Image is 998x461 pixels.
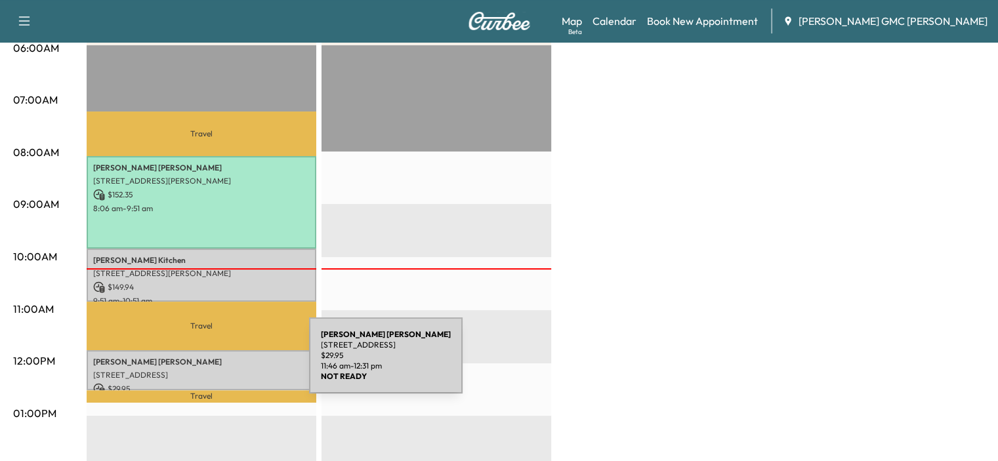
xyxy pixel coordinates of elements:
[93,357,310,367] p: [PERSON_NAME] [PERSON_NAME]
[13,353,55,369] p: 12:00PM
[93,176,310,186] p: [STREET_ADDRESS][PERSON_NAME]
[93,296,310,306] p: 9:51 am - 10:51 am
[13,301,54,317] p: 11:00AM
[87,390,316,403] p: Travel
[647,13,758,29] a: Book New Appointment
[93,383,310,395] p: $ 29.95
[93,189,310,201] p: $ 152.35
[562,13,582,29] a: MapBeta
[13,405,56,421] p: 01:00PM
[593,13,636,29] a: Calendar
[468,12,531,30] img: Curbee Logo
[87,302,316,350] p: Travel
[13,249,57,264] p: 10:00AM
[93,255,310,266] p: [PERSON_NAME] Kitchen
[93,370,310,380] p: [STREET_ADDRESS]
[87,111,316,157] p: Travel
[13,92,58,108] p: 07:00AM
[13,196,59,212] p: 09:00AM
[93,163,310,173] p: [PERSON_NAME] [PERSON_NAME]
[93,203,310,214] p: 8:06 am - 9:51 am
[568,27,582,37] div: Beta
[13,40,59,56] p: 06:00AM
[93,281,310,293] p: $ 149.94
[93,268,310,279] p: [STREET_ADDRESS][PERSON_NAME]
[13,144,59,160] p: 08:00AM
[799,13,988,29] span: [PERSON_NAME] GMC [PERSON_NAME]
